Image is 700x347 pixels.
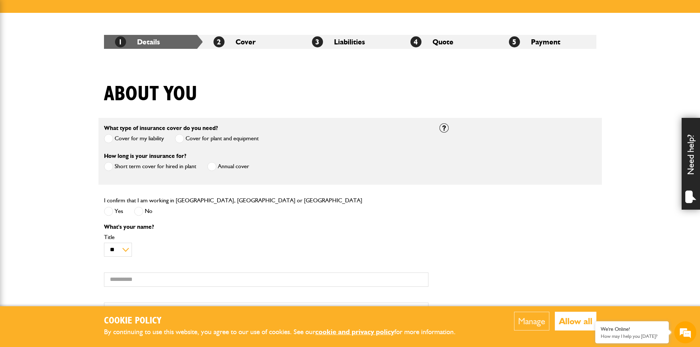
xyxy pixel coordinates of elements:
h1: About you [104,82,197,106]
span: 1 [115,36,126,47]
label: How long is your insurance for? [104,153,186,159]
label: Short term cover for hired in plant [104,162,196,171]
span: 3 [312,36,323,47]
div: We're Online! [601,326,663,332]
p: What's your name? [104,224,428,230]
a: cookie and privacy policy [315,328,394,336]
li: Payment [498,35,596,49]
span: 5 [509,36,520,47]
p: How may I help you today? [601,333,663,339]
label: I confirm that I am working in [GEOGRAPHIC_DATA], [GEOGRAPHIC_DATA] or [GEOGRAPHIC_DATA] [104,198,362,203]
span: 4 [410,36,421,47]
label: No [134,207,152,216]
h2: Cookie Policy [104,315,468,327]
label: Cover for my liability [104,134,164,143]
label: What type of insurance cover do you need? [104,125,218,131]
li: Quote [399,35,498,49]
li: Liabilities [301,35,399,49]
label: Annual cover [207,162,249,171]
div: Need help? [682,118,700,210]
button: Allow all [555,312,596,330]
button: Manage [514,312,549,330]
label: Yes [104,207,123,216]
li: Cover [202,35,301,49]
label: Title [104,234,428,240]
label: Cover for plant and equipment [175,134,259,143]
span: 2 [213,36,225,47]
li: Details [104,35,202,49]
p: By continuing to use this website, you agree to our use of cookies. See our for more information. [104,326,468,338]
